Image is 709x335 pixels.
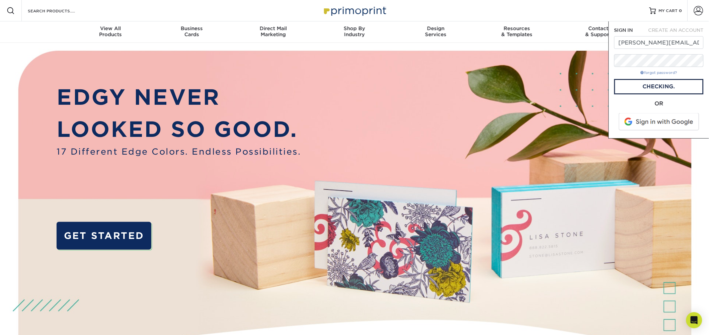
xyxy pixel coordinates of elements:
[614,36,704,49] input: Email
[70,25,151,31] span: View All
[476,21,558,43] a: Resources& Templates
[151,25,233,37] div: Cards
[614,27,633,33] span: SIGN IN
[314,21,395,43] a: Shop ByIndustry
[614,79,704,94] a: Checking.
[151,21,233,43] a: BusinessCards
[558,25,639,37] div: & Support
[648,27,704,33] span: CREATE AN ACCOUNT
[314,25,395,31] span: Shop By
[395,21,476,43] a: DesignServices
[233,25,314,31] span: Direct Mail
[151,25,233,31] span: Business
[57,145,301,158] span: 17 Different Edge Colors. Endless Possibilities.
[476,25,558,37] div: & Templates
[558,21,639,43] a: Contact& Support
[57,81,301,113] p: EDGY NEVER
[70,21,151,43] a: View AllProducts
[57,113,301,145] p: LOOKED SO GOOD.
[395,25,476,31] span: Design
[686,312,702,328] div: Open Intercom Messenger
[27,7,92,15] input: SEARCH PRODUCTS.....
[614,100,704,108] div: OR
[57,222,151,250] a: GET STARTED
[233,25,314,37] div: Marketing
[476,25,558,31] span: Resources
[70,25,151,37] div: Products
[233,21,314,43] a: Direct MailMarketing
[641,71,677,75] a: forgot password?
[659,8,678,14] span: MY CART
[314,25,395,37] div: Industry
[679,8,682,13] span: 0
[395,25,476,37] div: Services
[558,25,639,31] span: Contact
[321,3,388,18] img: Primoprint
